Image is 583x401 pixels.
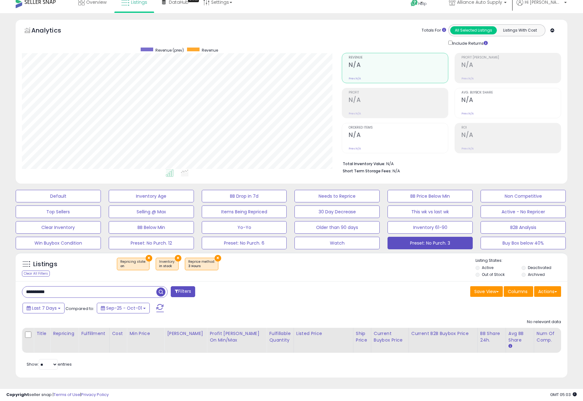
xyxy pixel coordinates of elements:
[31,26,73,36] h5: Analytics
[16,206,101,218] button: Top Sellers
[508,343,512,349] small: Avg BB Share.
[109,206,194,218] button: Selling @ Max
[444,39,495,47] div: Include Returns
[349,77,361,80] small: Prev: N/A
[418,1,427,6] span: Help
[269,330,291,343] div: Fulfillable Quantity
[349,112,361,115] small: Prev: N/A
[215,255,221,261] button: ×
[16,237,101,249] button: Win Buybox Condition
[81,330,107,337] div: Fulfillment
[27,361,72,367] span: Show: entries
[294,206,380,218] button: 30 Day Decrease
[155,48,184,53] span: Revenue (prev)
[112,330,124,337] div: Cost
[482,272,505,277] label: Out of Stock
[109,237,194,249] button: Preset: No Purch. 12
[461,131,561,140] h2: N/A
[296,330,351,337] div: Listed Price
[461,56,561,59] span: Profit [PERSON_NAME]
[461,147,474,150] small: Prev: N/A
[349,147,361,150] small: Prev: N/A
[343,160,556,167] li: N/A
[527,319,561,325] div: No relevant data
[393,168,400,174] span: N/A
[294,190,380,202] button: Needs to Reprice
[480,330,503,343] div: BB Share 24h.
[171,286,195,297] button: Filters
[504,286,533,297] button: Columns
[461,77,474,80] small: Prev: N/A
[36,330,48,337] div: Title
[461,91,561,94] span: Avg. Buybox Share
[202,206,287,218] button: Items Being Repriced
[470,286,503,297] button: Save View
[481,237,566,249] button: Buy Box below 40%
[461,96,561,105] h2: N/A
[120,259,146,269] span: Repricing state :
[65,306,94,312] span: Compared to:
[349,96,448,105] h2: N/A
[97,303,150,313] button: Sep-25 - Oct-01
[374,330,406,343] div: Current Buybox Price
[476,258,567,264] p: Listing States:
[481,221,566,234] button: B2B Analysis
[349,61,448,70] h2: N/A
[106,305,142,311] span: Sep-25 - Oct-01
[508,330,531,343] div: Avg BB Share
[349,126,448,129] span: Ordered Items
[167,330,204,337] div: [PERSON_NAME]
[202,221,287,234] button: Yo-Yo
[53,330,76,337] div: Repricing
[129,330,162,337] div: Min Price
[202,237,287,249] button: Preset: No Purch. 6
[528,272,545,277] label: Archived
[159,259,175,269] span: Inventory :
[461,61,561,70] h2: N/A
[109,190,194,202] button: Inventory Age
[349,131,448,140] h2: N/A
[6,392,29,398] strong: Copyright
[23,303,65,313] button: Last 7 Days
[528,265,551,270] label: Deactivated
[343,168,392,174] b: Short Term Storage Fees:
[294,237,380,249] button: Watch
[461,126,561,129] span: ROI
[550,392,577,398] span: 2025-10-9 05:03 GMT
[349,56,448,59] span: Revenue
[188,264,215,268] div: 3 Hours
[497,26,543,34] button: Listings With Cost
[482,265,493,270] label: Active
[210,330,264,343] div: Profit [PERSON_NAME] on Min/Max
[16,190,101,202] button: Default
[356,330,368,343] div: Ship Price
[534,286,561,297] button: Actions
[109,221,194,234] button: BB Below Min
[202,48,218,53] span: Revenue
[388,190,473,202] button: BB Price Below Min
[461,112,474,115] small: Prev: N/A
[33,260,57,269] h5: Listings
[202,190,287,202] button: BB Drop in 7d
[508,288,528,295] span: Columns
[16,221,101,234] button: Clear Inventory
[175,255,181,261] button: ×
[22,271,50,277] div: Clear All Filters
[388,206,473,218] button: This wk vs last wk
[188,259,215,269] span: Reprice method :
[388,237,473,249] button: Preset: No Purch. 3
[207,328,267,353] th: The percentage added to the cost of goods (COGS) that forms the calculator for Min & Max prices.
[54,392,80,398] a: Terms of Use
[294,221,380,234] button: Older than 90 days
[81,392,109,398] a: Privacy Policy
[388,221,473,234] button: Inventory 61-90
[349,91,448,94] span: Profit
[422,28,446,33] div: Totals For
[343,161,385,166] b: Total Inventory Value:
[6,392,109,398] div: seller snap | |
[481,206,566,218] button: Active - No Repricer
[450,26,497,34] button: All Selected Listings
[481,190,566,202] button: Non Competitive
[411,330,475,337] div: Current B2B Buybox Price
[159,264,175,268] div: in stock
